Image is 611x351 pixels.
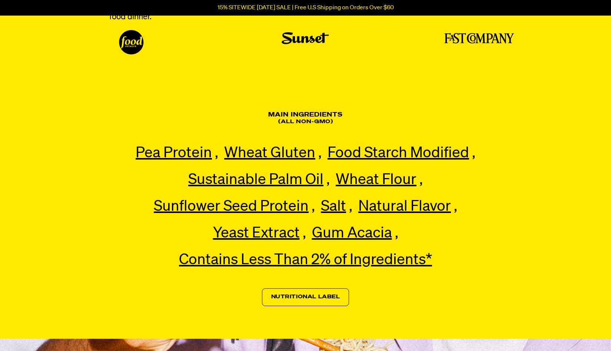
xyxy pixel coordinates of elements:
span: Salt [321,199,346,214]
span: Yeast Extract [213,226,300,241]
span: Wheat Flour [336,173,416,187]
img: Food Network [119,30,144,55]
span: Food Starch Modified [328,146,469,161]
span: Sunflower Seed Protein [154,199,309,214]
span: Natural Flavor [358,199,451,214]
a: Nutritional Label [262,288,349,306]
span: Contains Less Than 2% of Ingredients* [179,253,432,268]
img: Sunset Magazone [282,32,329,44]
img: Forbes [444,32,514,44]
h2: Main Ingredients [120,112,492,125]
span: Wheat Gluten [224,146,315,161]
p: 15% SITEWIDE [DATE] SALE | Free U.S Shipping on Orders Over $60 [217,4,394,11]
span: Gum Acacia [312,226,392,241]
span: Sustainable Palm Oil [188,173,323,187]
span: Pea Protein [136,146,212,161]
small: (All non-gmo) [278,119,333,124]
